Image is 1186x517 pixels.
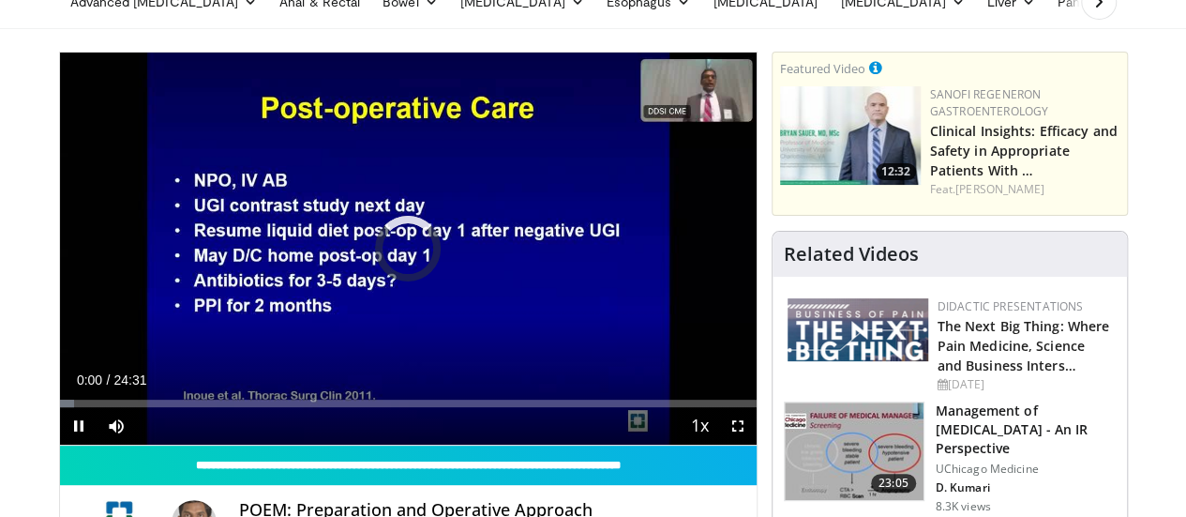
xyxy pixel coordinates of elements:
[938,317,1110,374] a: The Next Big Thing: Where Pain Medicine, Science and Business Inters…
[938,376,1112,393] div: [DATE]
[930,122,1118,179] a: Clinical Insights: Efficacy and Safety in Appropriate Patients With …
[930,181,1119,198] div: Feat.
[955,181,1044,197] a: [PERSON_NAME]
[780,86,921,185] a: 12:32
[60,407,98,445] button: Pause
[98,407,135,445] button: Mute
[719,407,757,445] button: Fullscreen
[936,480,1116,495] p: D. Kumari
[780,86,921,185] img: bf9ce42c-6823-4735-9d6f-bc9dbebbcf2c.png.150x105_q85_crop-smart_upscale.jpg
[784,402,1116,514] a: 23:05 Management of [MEDICAL_DATA] - An IR Perspective UChicago Medicine D. Kumari 8.3K views
[876,163,916,180] span: 12:32
[936,402,1116,458] h3: Management of [MEDICAL_DATA] - An IR Perspective
[60,400,757,407] div: Progress Bar
[60,53,757,446] video-js: Video Player
[113,373,146,388] span: 24:31
[77,373,102,388] span: 0:00
[936,499,991,514] p: 8.3K views
[938,298,1112,315] div: Didactic Presentations
[788,298,928,361] img: 44f54e11-6613-45d7-904c-e6fd40030585.png.150x105_q85_autocrop_double_scale_upscale_version-0.2.png
[784,243,919,266] h4: Related Videos
[930,86,1049,119] a: Sanofi Regeneron Gastroenterology
[936,462,1116,477] p: UChicago Medicine
[780,60,865,77] small: Featured Video
[785,403,923,500] img: f07a691c-eec3-405b-bc7b-19fe7e1d3130.150x105_q85_crop-smart_upscale.jpg
[871,474,916,493] span: 23:05
[682,407,719,445] button: Playback Rate
[107,373,111,388] span: /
